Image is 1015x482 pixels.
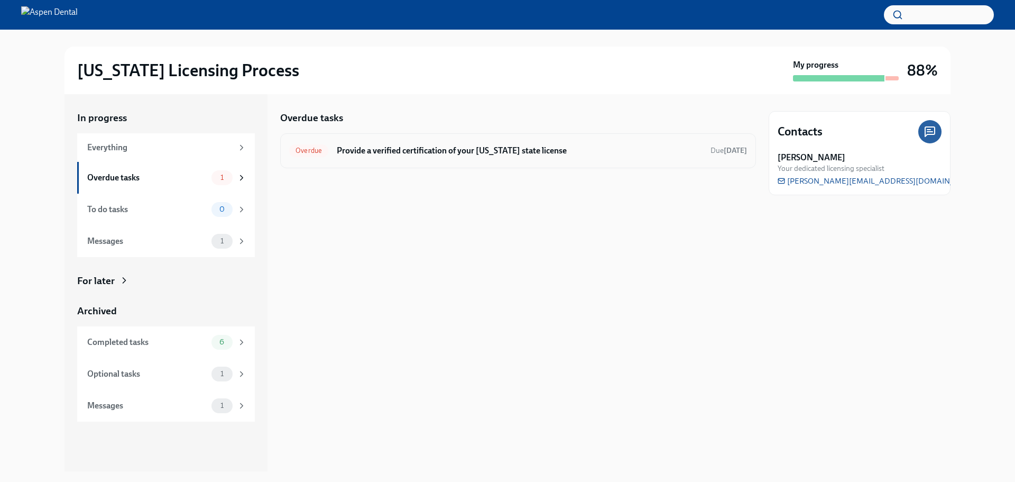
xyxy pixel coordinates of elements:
div: Messages [87,400,207,412]
h4: Contacts [778,124,823,140]
a: OverdueProvide a verified certification of your [US_STATE] state licenseDue[DATE] [289,142,747,159]
div: Messages [87,235,207,247]
span: August 15th, 2025 10:00 [710,145,747,156]
h2: [US_STATE] Licensing Process [77,60,299,81]
span: Your dedicated licensing specialist [778,163,884,174]
a: Archived [77,304,255,318]
strong: [DATE] [724,146,747,155]
img: Aspen Dental [21,6,78,23]
span: Overdue [289,147,328,154]
span: 1 [214,237,230,245]
strong: My progress [793,59,838,71]
a: Messages1 [77,225,255,257]
a: In progress [77,111,255,125]
a: Messages1 [77,390,255,422]
strong: [PERSON_NAME] [778,152,845,163]
span: 1 [214,370,230,378]
span: Due [710,146,747,155]
div: To do tasks [87,204,207,215]
div: Completed tasks [87,337,207,348]
a: Everything [77,133,255,162]
a: To do tasks0 [77,194,255,225]
h5: Overdue tasks [280,111,343,125]
a: Completed tasks6 [77,326,255,358]
h6: Provide a verified certification of your [US_STATE] state license [337,145,702,157]
a: [PERSON_NAME][EMAIL_ADDRESS][DOMAIN_NAME] [778,176,980,186]
a: Optional tasks1 [77,358,255,390]
div: Everything [87,142,233,153]
span: 6 [213,338,230,346]
div: Optional tasks [87,368,207,380]
div: For later [77,274,115,288]
span: 1 [214,174,230,181]
div: Overdue tasks [87,172,207,184]
a: For later [77,274,255,288]
span: 1 [214,402,230,410]
span: 0 [213,205,231,213]
a: Overdue tasks1 [77,162,255,194]
h3: 88% [907,61,938,80]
